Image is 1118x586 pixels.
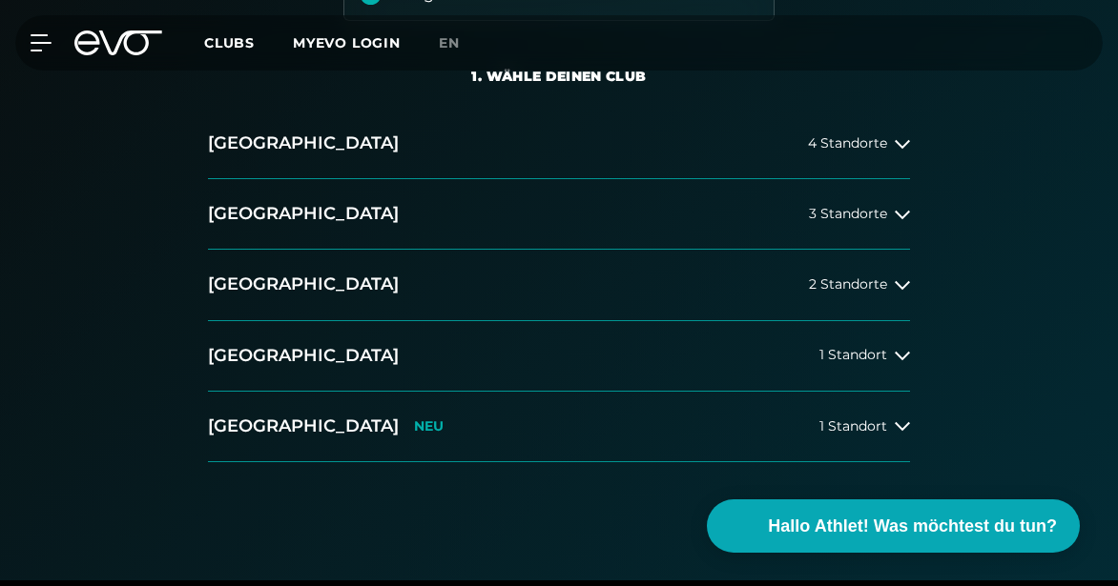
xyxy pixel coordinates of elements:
[208,414,399,438] h2: [GEOGRAPHIC_DATA]
[208,131,399,155] h2: [GEOGRAPHIC_DATA]
[439,32,483,54] a: en
[208,344,399,368] h2: [GEOGRAPHIC_DATA]
[439,34,460,51] span: en
[204,33,293,51] a: Clubs
[204,34,255,51] span: Clubs
[808,136,887,151] span: 4 Standorte
[414,418,444,434] p: NEU
[208,250,910,320] button: [GEOGRAPHIC_DATA]2 Standorte
[293,34,401,51] a: MYEVO LOGIN
[819,348,887,362] span: 1 Standort
[208,202,399,226] h2: [GEOGRAPHIC_DATA]
[208,273,399,296] h2: [GEOGRAPHIC_DATA]
[208,109,910,179] button: [GEOGRAPHIC_DATA]4 Standorte
[707,499,1080,553] button: Hallo Athlet! Was möchtest du tun?
[208,392,910,462] button: [GEOGRAPHIC_DATA]NEU1 Standort
[819,419,887,434] span: 1 Standort
[208,179,910,250] button: [GEOGRAPHIC_DATA]3 Standorte
[208,321,910,392] button: [GEOGRAPHIC_DATA]1 Standort
[768,514,1057,539] span: Hallo Athlet! Was möchtest du tun?
[809,277,887,292] span: 2 Standorte
[809,207,887,221] span: 3 Standorte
